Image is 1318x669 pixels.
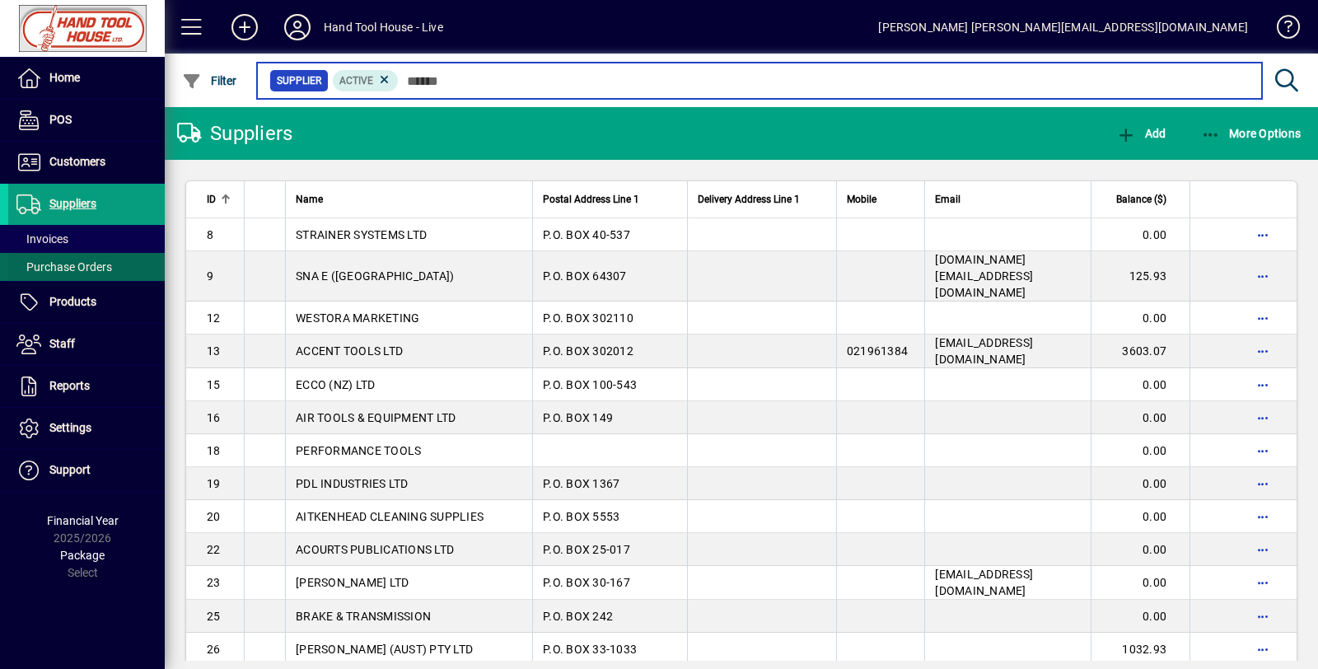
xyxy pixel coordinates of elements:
[1250,603,1276,629] button: More options
[49,421,91,434] span: Settings
[207,411,221,424] span: 16
[49,295,96,308] span: Products
[296,190,323,208] span: Name
[177,120,292,147] div: Suppliers
[207,643,221,656] span: 26
[16,232,68,246] span: Invoices
[1264,3,1297,57] a: Knowledge Base
[935,336,1033,366] span: [EMAIL_ADDRESS][DOMAIN_NAME]
[218,12,271,42] button: Add
[8,58,165,99] a: Home
[49,155,105,168] span: Customers
[296,543,454,556] span: ACOURTS PUBLICATIONS LTD
[207,576,221,589] span: 23
[296,311,419,325] span: WESTORA MARKETING
[543,543,630,556] span: P.O. BOX 25-017
[8,100,165,141] a: POS
[1250,503,1276,530] button: More options
[1250,372,1276,398] button: More options
[1091,600,1189,633] td: 0.00
[178,66,241,96] button: Filter
[1112,119,1170,148] button: Add
[543,477,619,490] span: P.O. BOX 1367
[49,379,90,392] span: Reports
[543,378,637,391] span: P.O. BOX 100-543
[847,190,876,208] span: Mobile
[1091,251,1189,302] td: 125.93
[543,190,639,208] span: Postal Address Line 1
[296,344,403,358] span: ACCENT TOOLS LTD
[49,197,96,210] span: Suppliers
[543,228,630,241] span: P.O. BOX 40-537
[8,324,165,365] a: Staff
[1091,302,1189,334] td: 0.00
[1250,338,1276,364] button: More options
[49,463,91,476] span: Support
[8,142,165,183] a: Customers
[49,337,75,350] span: Staff
[1091,500,1189,533] td: 0.00
[543,576,630,589] span: P.O. BOX 30-167
[543,269,627,283] span: P.O. BOX 64307
[878,14,1248,40] div: [PERSON_NAME] [PERSON_NAME][EMAIL_ADDRESS][DOMAIN_NAME]
[1091,533,1189,566] td: 0.00
[207,610,221,623] span: 25
[1250,437,1276,464] button: More options
[207,378,221,391] span: 15
[543,510,619,523] span: P.O. BOX 5553
[49,113,72,126] span: POS
[1091,368,1189,401] td: 0.00
[1250,569,1276,596] button: More options
[296,477,409,490] span: PDL INDUSTRIES LTD
[1250,536,1276,563] button: More options
[935,190,960,208] span: Email
[1250,636,1276,662] button: More options
[207,269,213,283] span: 9
[271,12,324,42] button: Profile
[182,74,237,87] span: Filter
[698,190,800,208] span: Delivery Address Line 1
[847,344,908,358] span: 021961384
[60,549,105,562] span: Package
[296,444,421,457] span: PERFORMANCE TOOLS
[1250,405,1276,431] button: More options
[847,190,915,208] div: Mobile
[1250,263,1276,289] button: More options
[8,282,165,323] a: Products
[324,14,443,40] div: Hand Tool House - Live
[543,311,633,325] span: P.O. BOX 302110
[8,450,165,491] a: Support
[8,253,165,281] a: Purchase Orders
[296,411,456,424] span: AIR TOOLS & EQUIPMENT LTD
[207,510,221,523] span: 20
[1091,334,1189,368] td: 3603.07
[339,75,373,87] span: Active
[1101,190,1181,208] div: Balance ($)
[935,253,1033,299] span: [DOMAIN_NAME][EMAIL_ADDRESS][DOMAIN_NAME]
[8,408,165,449] a: Settings
[296,576,409,589] span: [PERSON_NAME] LTD
[935,568,1033,597] span: [EMAIL_ADDRESS][DOMAIN_NAME]
[207,190,234,208] div: ID
[1091,566,1189,600] td: 0.00
[296,510,484,523] span: AITKENHEAD CLEANING SUPPLIES
[1201,127,1302,140] span: More Options
[935,190,1081,208] div: Email
[296,228,427,241] span: STRAINER SYSTEMS LTD
[1250,222,1276,248] button: More options
[543,643,637,656] span: P.O. BOX 33-1033
[333,70,399,91] mat-chip: Activation Status: Active
[8,225,165,253] a: Invoices
[207,543,221,556] span: 22
[207,477,221,490] span: 19
[47,514,119,527] span: Financial Year
[296,190,522,208] div: Name
[296,610,431,623] span: BRAKE & TRANSMISSION
[1091,401,1189,434] td: 0.00
[1116,190,1166,208] span: Balance ($)
[1091,434,1189,467] td: 0.00
[296,269,454,283] span: SNA E ([GEOGRAPHIC_DATA])
[1250,470,1276,497] button: More options
[8,366,165,407] a: Reports
[1091,218,1189,251] td: 0.00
